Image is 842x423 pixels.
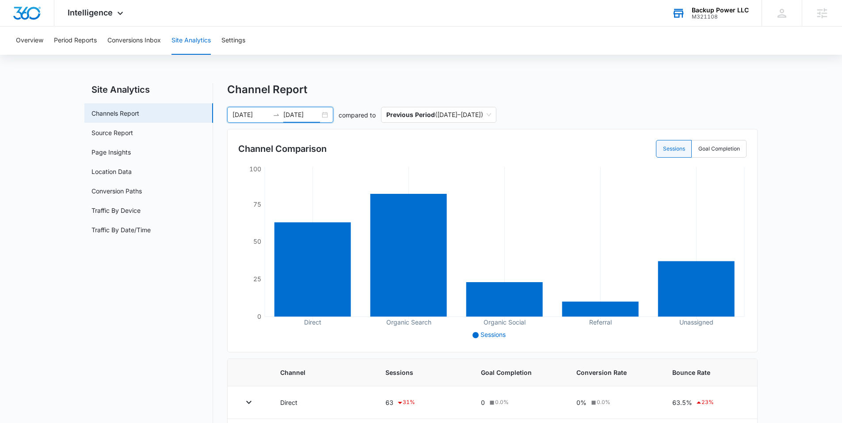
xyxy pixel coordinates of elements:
p: compared to [339,110,376,120]
img: website_grey.svg [14,23,21,30]
div: account id [692,14,749,20]
button: Overview [16,26,43,55]
div: 0.0 % [488,398,509,406]
tspan: 75 [253,200,261,208]
div: 23 % [695,397,714,408]
tspan: Unassigned [679,318,713,326]
tspan: 100 [249,165,261,173]
div: v 4.0.25 [25,14,43,21]
button: Toggle Row Expanded [242,395,256,409]
tspan: Organic Search [386,318,431,326]
tspan: 0 [257,313,261,320]
input: End date [283,110,320,120]
tspan: Referral [589,318,612,326]
tspan: Direct [304,318,321,326]
p: Previous Period [386,111,435,118]
div: Keywords by Traffic [98,52,149,58]
div: Domain Overview [34,52,79,58]
a: Traffic By Date/Time [91,225,151,234]
div: 0.0 % [590,398,610,406]
a: Conversion Paths [91,186,142,196]
span: Channel [280,368,364,377]
div: account name [692,7,749,14]
h3: Channel Comparison [238,142,327,155]
button: Site Analytics [171,26,211,55]
tspan: 50 [253,238,261,245]
img: tab_domain_overview_orange.svg [24,51,31,58]
span: ( [DATE] – [DATE] ) [386,107,491,122]
img: tab_keywords_by_traffic_grey.svg [88,51,95,58]
div: Domain: [DOMAIN_NAME] [23,23,97,30]
div: 31 % [396,397,415,408]
button: Period Reports [54,26,97,55]
label: Goal Completion [692,140,747,158]
div: 63.5% [672,397,743,408]
span: Sessions [385,368,460,377]
h2: Site Analytics [84,83,213,96]
tspan: Organic Social [484,318,526,326]
span: swap-right [273,111,280,118]
span: Goal Completion [481,368,555,377]
div: 63 [385,397,460,408]
a: Location Data [91,167,132,176]
h1: Channel Report [227,83,307,96]
div: 0% [576,398,651,407]
a: Source Report [91,128,133,137]
a: Page Insights [91,147,131,157]
button: Settings [221,26,245,55]
tspan: 25 [253,275,261,283]
button: Conversions Inbox [107,26,161,55]
span: Conversion Rate [576,368,651,377]
img: logo_orange.svg [14,14,21,21]
span: to [273,111,280,118]
span: Sessions [480,331,506,338]
input: Start date [232,110,269,120]
a: Channels Report [91,109,139,118]
label: Sessions [656,140,692,158]
span: Intelligence [68,8,113,17]
td: Direct [270,386,375,419]
a: Traffic By Device [91,206,141,215]
div: 0 [481,398,555,407]
span: Bounce Rate [672,368,743,377]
